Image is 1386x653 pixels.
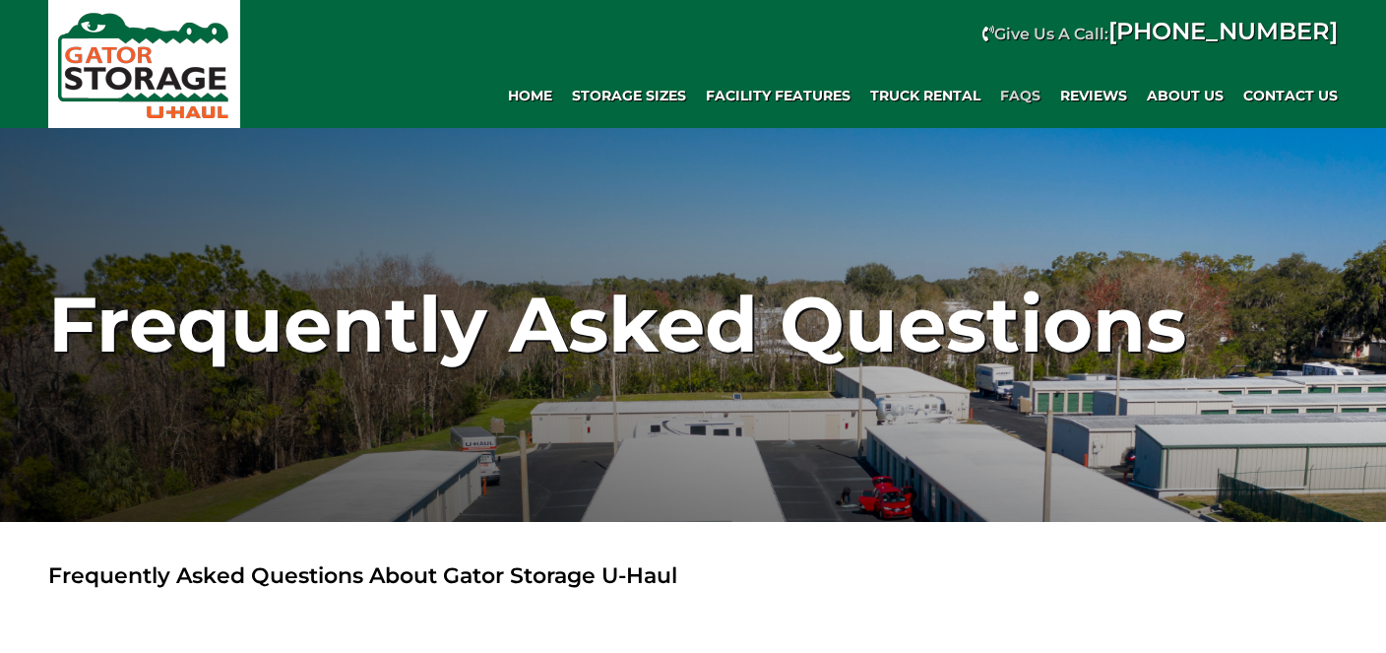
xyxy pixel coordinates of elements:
span: About Us [1147,88,1224,104]
span: FAQs [1000,88,1040,104]
span: Contact Us [1243,88,1338,104]
a: [PHONE_NUMBER] [1108,17,1338,45]
a: Truck Rental [860,76,990,115]
a: Home [498,76,562,115]
a: Storage Sizes [562,76,696,115]
h1: Frequently Asked Questions [48,279,1338,371]
a: About Us [1137,76,1233,115]
span: Storage Sizes [572,88,686,104]
a: Facility Features [696,76,860,115]
a: REVIEWS [1050,76,1137,115]
strong: Give Us A Call: [994,25,1338,43]
span: Truck Rental [870,88,980,104]
a: Contact Us [1233,76,1348,115]
a: FAQs [990,76,1050,115]
span: Home [508,88,552,104]
span: REVIEWS [1060,88,1127,104]
div: Main navigation [250,76,1348,115]
span: Facility Features [706,88,850,104]
h4: Frequently Asked Questions About Gator Storage U-Haul [48,561,677,592]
